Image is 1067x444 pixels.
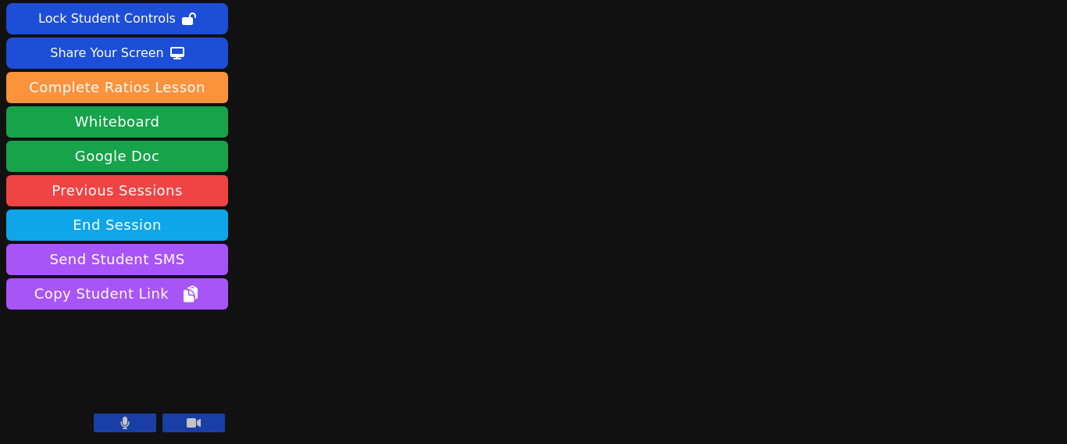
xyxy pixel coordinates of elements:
[6,106,228,138] button: Whiteboard
[6,3,228,34] button: Lock Student Controls
[6,209,228,241] button: End Session
[50,41,164,66] div: Share Your Screen
[6,72,228,103] button: Complete Ratios Lesson
[6,244,228,275] button: Send Student SMS
[6,175,228,206] a: Previous Sessions
[6,141,228,172] a: Google Doc
[6,278,228,310] button: Copy Student Link
[34,283,200,305] span: Copy Student Link
[6,38,228,69] button: Share Your Screen
[38,6,176,31] div: Lock Student Controls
